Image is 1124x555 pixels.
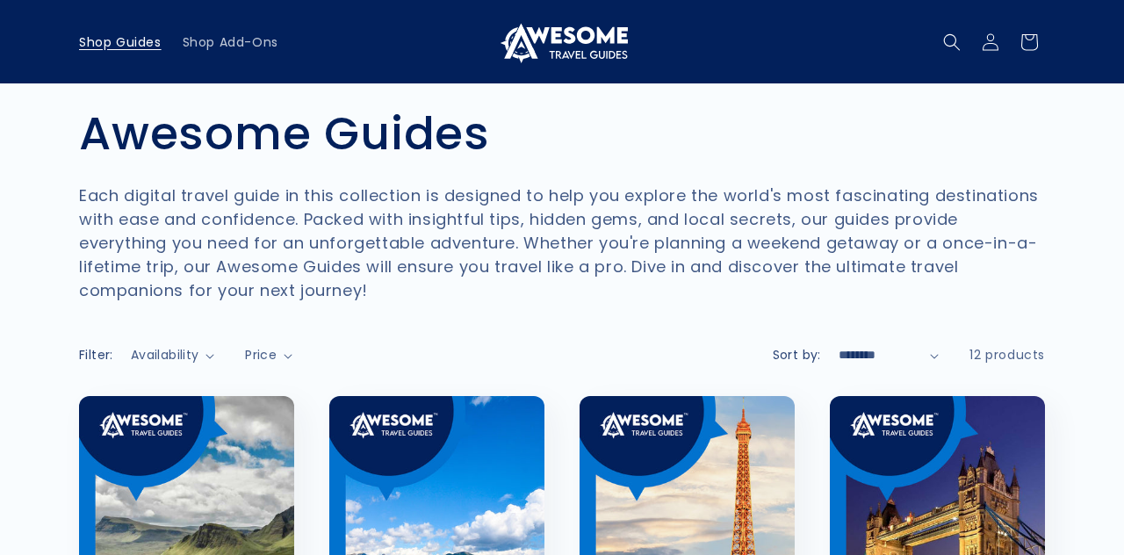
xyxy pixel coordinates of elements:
label: Sort by: [773,346,821,364]
span: 12 products [969,346,1045,364]
p: Each digital travel guide in this collection is designed to help you explore the world's most fas... [79,184,1045,302]
summary: Availability (0 selected) [131,346,214,364]
span: Price [245,346,277,364]
summary: Search [933,23,971,61]
summary: Price [245,346,292,364]
a: Shop Guides [68,24,172,61]
span: Shop Add-Ons [183,34,278,50]
span: Shop Guides [79,34,162,50]
a: Shop Add-Ons [172,24,289,61]
h2: Filter: [79,346,113,364]
a: Awesome Travel Guides [490,14,635,69]
h1: Awesome Guides [79,105,1045,162]
img: Awesome Travel Guides [496,21,628,63]
span: Availability [131,346,199,364]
